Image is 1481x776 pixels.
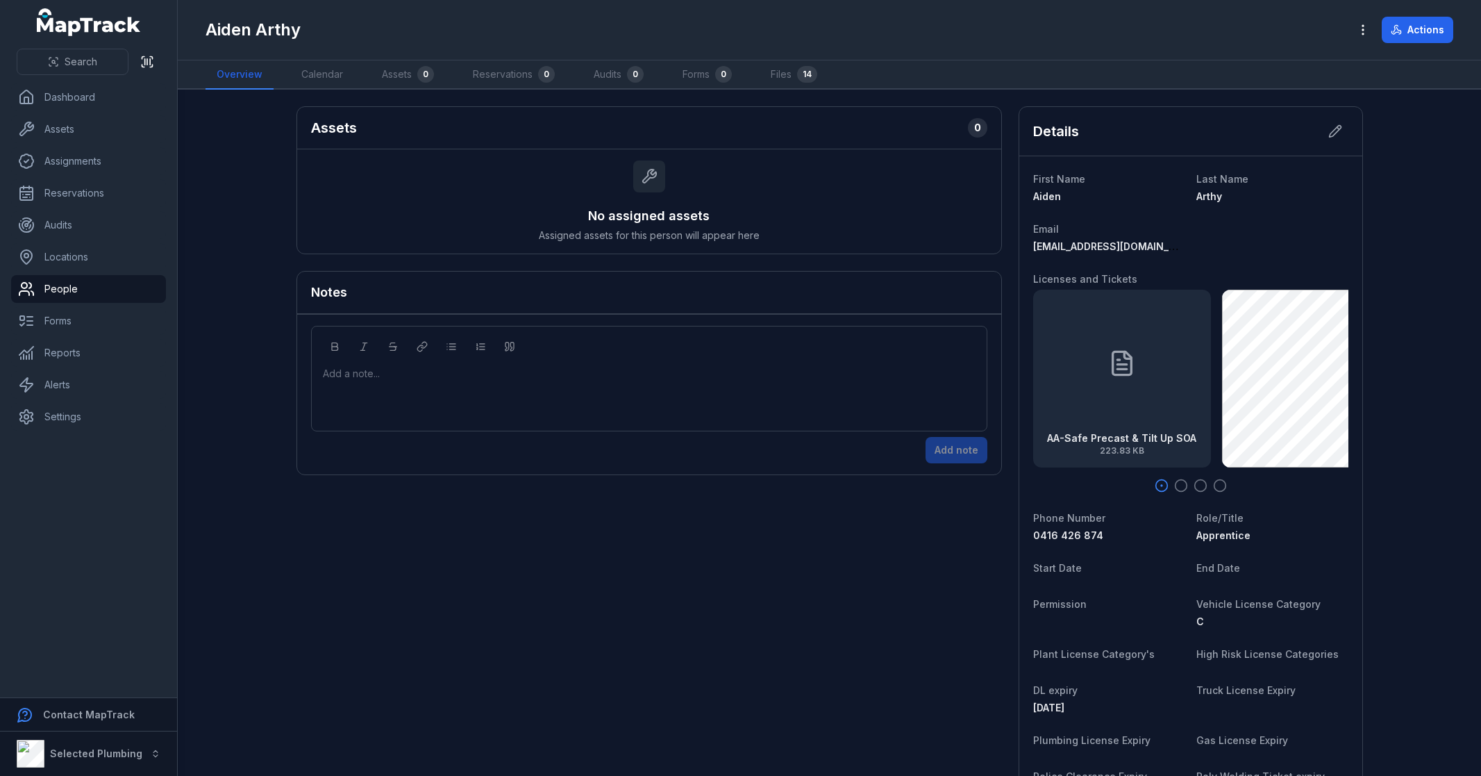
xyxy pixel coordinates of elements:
[1382,17,1453,43] button: Actions
[206,60,274,90] a: Overview
[11,243,166,271] a: Locations
[11,371,166,399] a: Alerts
[715,66,732,83] div: 0
[1047,431,1196,445] strong: AA-Safe Precast & Tilt Up SOA
[462,60,566,90] a: Reservations0
[1033,173,1085,185] span: First Name
[1033,512,1105,524] span: Phone Number
[1033,529,1103,541] span: 0416 426 874
[1033,648,1155,660] span: Plant License Category's
[17,49,128,75] button: Search
[311,283,347,302] h3: Notes
[1196,190,1222,202] span: Arthy
[1196,598,1321,610] span: Vehicle License Category
[11,339,166,367] a: Reports
[1033,702,1064,713] span: [DATE]
[11,275,166,303] a: People
[43,709,135,720] strong: Contact MapTrack
[1033,702,1064,713] time: 10/19/2025, 12:00:00 AM
[1033,273,1137,285] span: Licenses and Tickets
[1196,512,1244,524] span: Role/Title
[65,55,97,69] span: Search
[11,307,166,335] a: Forms
[311,118,357,138] h2: Assets
[968,118,987,138] div: 0
[11,115,166,143] a: Assets
[1196,173,1248,185] span: Last Name
[50,748,142,759] strong: Selected Plumbing
[11,179,166,207] a: Reservations
[1047,445,1196,456] span: 223.83 KB
[583,60,655,90] a: Audits0
[11,147,166,175] a: Assignments
[11,403,166,431] a: Settings
[1033,190,1061,202] span: Aiden
[1196,562,1240,574] span: End Date
[1033,734,1151,746] span: Plumbing License Expiry
[538,66,555,83] div: 0
[206,19,301,41] h1: Aiden Arthy
[1196,684,1296,696] span: Truck License Expiry
[1196,648,1339,660] span: High Risk License Categories
[1033,240,1200,252] span: [EMAIL_ADDRESS][DOMAIN_NAME]
[37,8,141,36] a: MapTrack
[797,66,817,83] div: 14
[760,60,828,90] a: Files14
[1196,734,1288,746] span: Gas License Expiry
[290,60,354,90] a: Calendar
[1033,684,1078,696] span: DL expiry
[1033,562,1082,574] span: Start Date
[627,66,644,83] div: 0
[539,229,760,242] span: Assigned assets for this person will appear here
[671,60,743,90] a: Forms0
[1033,598,1087,610] span: Permission
[1196,529,1250,541] span: Apprentice
[11,211,166,239] a: Audits
[11,83,166,111] a: Dashboard
[1196,616,1204,627] span: C
[588,206,710,226] h3: No assigned assets
[417,66,434,83] div: 0
[371,60,445,90] a: Assets0
[1033,122,1079,141] h2: Details
[1033,223,1059,235] span: Email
